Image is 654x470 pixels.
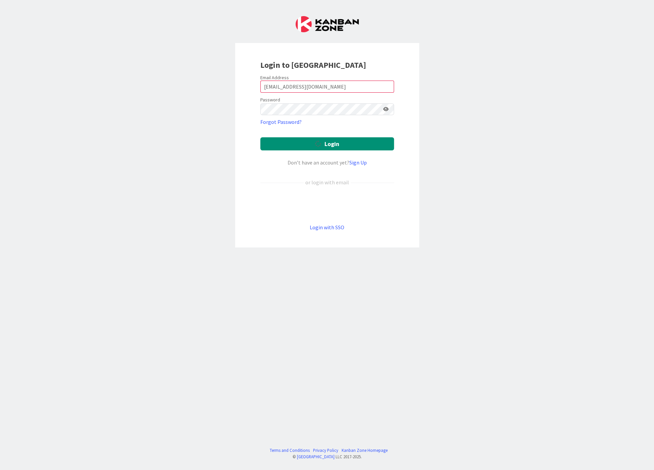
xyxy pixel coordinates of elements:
[304,178,351,186] div: or login with email
[260,96,280,103] label: Password
[260,137,394,150] button: Login
[270,447,310,454] a: Terms and Conditions
[266,454,388,460] div: © LLC 2017- 2025 .
[342,447,388,454] a: Kanban Zone Homepage
[260,118,302,126] a: Forgot Password?
[260,158,394,167] div: Don’t have an account yet?
[257,197,397,212] iframe: Sign in with Google Button
[260,75,289,81] label: Email Address
[349,159,367,166] a: Sign Up
[297,454,335,459] a: [GEOGRAPHIC_DATA]
[260,60,366,70] b: Login to [GEOGRAPHIC_DATA]
[310,224,344,231] a: Login with SSO
[296,16,359,32] img: Kanban Zone
[313,447,338,454] a: Privacy Policy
